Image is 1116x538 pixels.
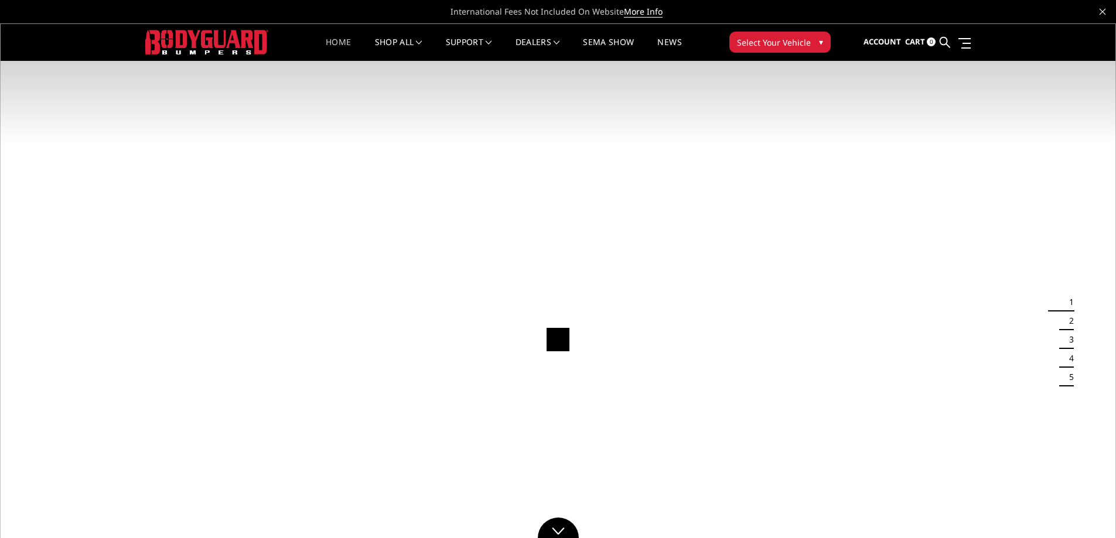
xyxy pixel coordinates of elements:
img: BODYGUARD BUMPERS [145,30,268,54]
a: Account [864,26,901,58]
a: Cart 0 [905,26,936,58]
button: 1 of 5 [1062,293,1074,311]
button: 2 of 5 [1062,311,1074,330]
button: 5 of 5 [1062,368,1074,386]
span: Account [864,36,901,47]
button: 4 of 5 [1062,349,1074,368]
a: Support [446,38,492,61]
a: More Info [624,6,663,18]
span: ▾ [819,36,823,48]
a: Dealers [516,38,560,61]
button: 3 of 5 [1062,330,1074,349]
span: Cart [905,36,925,47]
a: SEMA Show [583,38,634,61]
a: Home [326,38,351,61]
button: Select Your Vehicle [729,32,831,53]
span: 0 [927,37,936,46]
span: Select Your Vehicle [737,36,811,49]
a: shop all [375,38,422,61]
a: Click to Down [538,518,579,538]
a: News [657,38,681,61]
